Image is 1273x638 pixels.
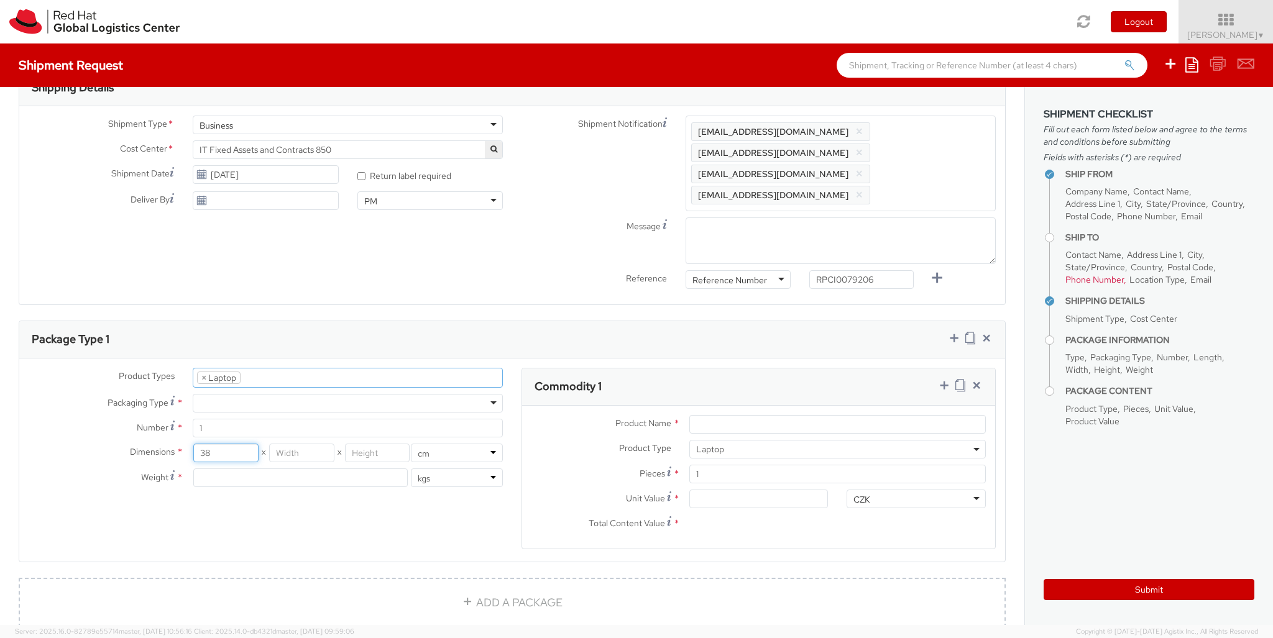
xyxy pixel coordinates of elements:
[111,167,170,180] span: Shipment Date
[15,627,192,636] span: Server: 2025.16.0-82789e55714
[131,193,170,206] span: Deliver By
[1130,313,1177,324] span: Cost Center
[1127,249,1182,260] span: Address Line 1
[689,440,986,458] span: Laptop
[1044,109,1254,120] h3: Shipment Checklist
[1065,403,1118,414] span: Product Type
[345,444,410,462] input: Height
[1181,211,1202,222] span: Email
[1065,198,1120,209] span: Address Line 1
[627,221,661,232] span: Message
[193,140,503,159] span: IT Fixed Assets and Contracts 850
[1065,386,1254,396] h4: Package Content
[32,333,109,345] h3: Package Type 1
[269,444,334,462] input: Width
[120,142,167,157] span: Cost Center
[855,188,863,203] button: ×
[141,472,168,483] span: Weight
[119,370,175,381] span: Product Types
[357,168,453,182] label: Return label required
[1044,579,1254,600] button: Submit
[1133,186,1189,197] span: Contact Name
[1065,364,1088,375] span: Width
[535,380,602,393] h3: Commodity 1
[193,444,258,462] input: Length
[1044,151,1254,163] span: Fields with asterisks (*) are required
[853,493,870,506] div: CZK
[194,627,354,636] span: Client: 2025.14.0-db4321d
[1065,274,1124,285] span: Phone Number
[1065,233,1254,242] h4: Ship To
[1065,296,1254,306] h4: Shipping Details
[259,444,269,462] span: X
[119,627,192,636] span: master, [DATE] 10:56:16
[1123,403,1149,414] span: Pieces
[855,166,863,181] button: ×
[626,493,665,504] span: Unit Value
[855,124,863,139] button: ×
[1065,352,1085,363] span: Type
[1129,274,1185,285] span: Location Type
[197,371,241,384] li: Laptop
[578,117,663,130] span: Shipment Notification
[200,144,496,155] span: IT Fixed Assets and Contracts 850
[108,397,168,408] span: Packaging Type
[1065,249,1121,260] span: Contact Name
[201,372,206,383] span: ×
[1117,211,1175,222] span: Phone Number
[1065,335,1254,345] h4: Package Information
[108,117,167,132] span: Shipment Type
[1111,11,1167,32] button: Logout
[1065,313,1124,324] span: Shipment Type
[1126,198,1141,209] span: City
[1193,352,1222,363] span: Length
[1094,364,1120,375] span: Height
[1187,29,1265,40] span: [PERSON_NAME]
[32,81,114,94] h3: Shipping Details
[698,189,848,201] span: [EMAIL_ADDRESS][DOMAIN_NAME]
[19,578,1006,627] a: ADD A PACKAGE
[1131,262,1162,273] span: Country
[1211,198,1243,209] span: Country
[1157,352,1188,363] span: Number
[130,446,175,457] span: Dimensions
[1187,249,1202,260] span: City
[9,9,180,34] img: rh-logistics-00dfa346123c4ec078e1.svg
[837,53,1147,78] input: Shipment, Tracking or Reference Number (at least 4 chars)
[1126,364,1153,375] span: Weight
[615,417,671,429] span: Product Name
[1065,211,1111,222] span: Postal Code
[357,172,365,180] input: Return label required
[640,468,665,479] span: Pieces
[1146,198,1206,209] span: State/Province
[698,168,848,180] span: [EMAIL_ADDRESS][DOMAIN_NAME]
[1257,30,1265,40] span: ▼
[698,147,848,158] span: [EMAIL_ADDRESS][DOMAIN_NAME]
[1190,274,1211,285] span: Email
[589,517,665,529] span: Total Content Value
[334,444,345,462] span: X
[1065,416,1119,427] span: Product Value
[1154,403,1193,414] span: Unit Value
[200,119,233,132] div: Business
[698,126,848,137] span: [EMAIL_ADDRESS][DOMAIN_NAME]
[1076,627,1258,637] span: Copyright © [DATE]-[DATE] Agistix Inc., All Rights Reserved
[696,444,979,455] span: Laptop
[19,58,123,72] h4: Shipment Request
[364,195,377,207] div: PM
[1065,262,1125,273] span: State/Province
[1090,352,1151,363] span: Packaging Type
[619,442,671,453] span: Product Type
[1044,123,1254,148] span: Fill out each form listed below and agree to the terms and conditions before submitting
[1167,262,1213,273] span: Postal Code
[1065,170,1254,179] h4: Ship From
[276,627,354,636] span: master, [DATE] 09:59:06
[1065,186,1128,197] span: Company Name
[855,145,863,160] button: ×
[137,422,168,433] span: Number
[692,274,767,286] div: Reference Number
[626,273,667,284] span: Reference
